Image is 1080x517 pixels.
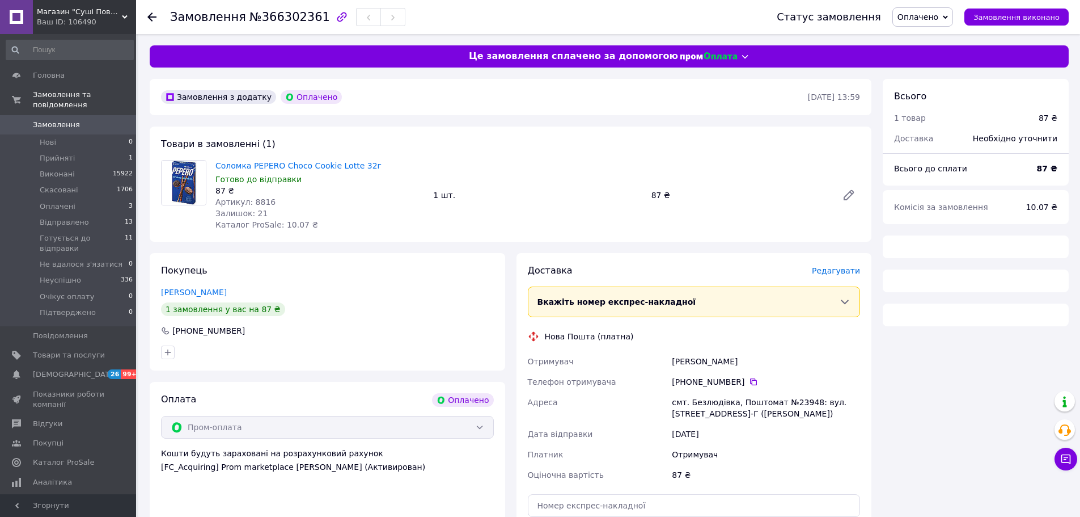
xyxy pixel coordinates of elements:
div: Оплачено [281,90,342,104]
span: Покупці [33,438,63,448]
span: Підтверджено [40,308,96,318]
b: 87 ₴ [1037,164,1057,173]
span: 1706 [117,185,133,195]
img: Соломка PEPERO Choco Cookie Lotte 32г [162,161,206,205]
span: 15922 [113,169,133,179]
span: 99+ [121,369,139,379]
div: Повернутися назад [147,11,156,23]
span: 0 [129,137,133,148]
span: Каталог ProSale: 10.07 ₴ [215,220,318,229]
span: Замовлення та повідомлення [33,90,136,110]
div: 87 ₴ [647,187,833,203]
span: 1 товар [894,114,926,123]
span: Повідомлення [33,331,88,341]
div: 87 ₴ [670,465,862,485]
span: Платник [528,450,564,459]
span: 0 [129,308,133,318]
input: Номер експрес-накладної [528,494,861,517]
div: смт. Безлюдівка, Поштомат №23948: вул. [STREET_ADDRESS]-Г ([PERSON_NAME]) [670,392,862,424]
span: Скасовані [40,185,78,195]
div: [FC_Acquiring] Prom marketplace [PERSON_NAME] (Активирован) [161,461,494,473]
span: Залишок: 21 [215,209,268,218]
div: 87 ₴ [1039,112,1057,124]
span: [DEMOGRAPHIC_DATA] [33,369,117,380]
span: Оплачені [40,201,75,212]
span: Каталог ProSale [33,457,94,468]
span: Товари та послуги [33,350,105,360]
div: 1 замовлення у вас на 87 ₴ [161,302,285,316]
span: Замовлення [170,10,246,24]
span: Всього [894,91,926,102]
span: Очікує оплату [40,292,94,302]
span: Головна [33,70,65,81]
span: Дата відправки [528,430,593,439]
span: Артикул: 8816 [215,197,276,207]
div: Необхідно уточнити [966,126,1064,151]
button: Чат з покупцем [1054,448,1077,470]
span: Всього до сплати [894,164,967,173]
div: Оплачено [432,393,493,407]
span: 336 [121,275,133,285]
div: 1 шт. [429,187,646,203]
span: Вкажіть номер експрес-накладної [537,297,696,306]
span: Не вдалося з'язатися [40,259,122,270]
time: [DATE] 13:59 [808,93,860,102]
span: Аналітика [33,477,72,487]
button: Замовлення виконано [964,9,1069,26]
span: Нові [40,137,56,148]
a: Соломка PEPERO Choco Cookie Lotte 32г [215,161,382,170]
div: Нова Пошта (платна) [542,331,637,342]
span: Адреса [528,398,558,407]
span: Замовлення виконано [973,13,1060,22]
span: Редагувати [812,266,860,275]
div: Ваш ID: 106490 [37,17,136,27]
span: Відгуки [33,419,62,429]
span: №366302361 [249,10,330,24]
span: 13 [125,217,133,228]
div: Статус замовлення [777,11,881,23]
span: Неуспішно [40,275,81,285]
span: Оціночна вартість [528,470,604,480]
span: 11 [125,233,133,254]
div: [PHONE_NUMBER] [171,325,246,337]
span: Це замовлення сплачено за допомогою [469,50,678,63]
span: Готово до відправки [215,175,302,184]
span: 10.07 ₴ [1026,203,1057,212]
span: 1 [129,153,133,163]
span: Виконані [40,169,75,179]
span: Готується до відправки [40,233,125,254]
span: Відправлено [40,217,89,228]
span: 26 [108,369,121,379]
div: Отримувач [670,444,862,465]
span: Комісія за замовлення [894,203,988,212]
span: Доставка [528,265,573,276]
span: Оплачено [897,12,938,22]
span: Замовлення [33,120,80,130]
div: [PERSON_NAME] [670,351,862,372]
span: 3 [129,201,133,212]
div: [DATE] [670,424,862,444]
span: Покупець [161,265,207,276]
span: Товари в замовленні (1) [161,138,276,149]
span: Показники роботи компанії [33,389,105,410]
span: Оплата [161,394,196,405]
span: Телефон отримувача [528,377,616,386]
span: Прийняті [40,153,75,163]
span: 0 [129,292,133,302]
span: Отримувач [528,357,574,366]
div: Кошти будуть зараховані на розрахунковий рахунок [161,448,494,473]
span: Магазин "Суші Повар" [37,7,122,17]
a: Редагувати [837,184,860,207]
a: [PERSON_NAME] [161,288,227,297]
span: 0 [129,259,133,270]
span: Доставка [894,134,933,143]
div: Замовлення з додатку [161,90,276,104]
input: Пошук [6,40,134,60]
div: 87 ₴ [215,185,424,196]
div: [PHONE_NUMBER] [672,376,860,388]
